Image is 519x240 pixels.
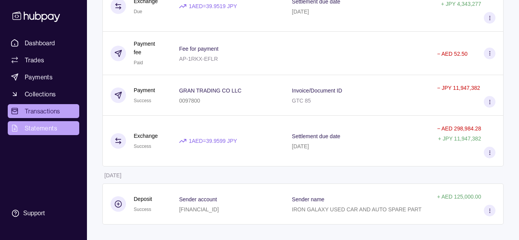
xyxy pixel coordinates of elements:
a: Trades [8,53,79,67]
span: Transactions [25,106,60,116]
p: 1 AED = 39.9519 JPY [189,2,237,10]
p: 1 AED = 39.9599 JPY [189,137,237,145]
p: − JPY 11,947,382 [437,85,480,91]
p: AP-1RKX-EFLR [179,56,218,62]
span: Collections [25,89,56,99]
p: Settlement due date [292,133,340,139]
p: [DATE] [292,9,309,15]
a: Support [8,205,79,221]
p: Payment [134,86,155,94]
a: Payments [8,70,79,84]
p: [FINANCIAL_ID] [179,206,219,213]
p: Fee for payment [179,46,218,52]
p: − AED 52.50 [437,51,468,57]
p: GTC 85 [292,98,311,104]
a: Transactions [8,104,79,118]
p: + AED 125,000.00 [437,194,481,200]
p: Exchange [134,132,158,140]
p: Invoice/Document ID [292,87,342,94]
p: + JPY 4,343,277 [441,1,481,7]
span: Dashboard [25,38,55,48]
p: − AED 298,984.28 [437,125,481,132]
p: GRAN TRADING CO LLC [179,87,242,94]
span: Payments [25,72,53,82]
span: Success [134,207,151,212]
a: Statements [8,121,79,135]
span: Trades [25,55,44,65]
p: Deposit [134,195,152,203]
p: Payment fee [134,39,163,57]
span: Due [134,9,142,14]
span: Statements [25,123,57,133]
span: Success [134,144,151,149]
p: Sender name [292,196,324,202]
a: Collections [8,87,79,101]
span: Paid [134,60,143,65]
p: [DATE] [292,143,309,149]
p: [DATE] [104,172,121,178]
p: IRON GALAXY USED CAR AND AUTO SPARE PART [292,206,422,213]
div: Support [23,209,45,218]
span: Success [134,98,151,103]
p: 0097800 [179,98,200,104]
p: Sender account [179,196,217,202]
a: Dashboard [8,36,79,50]
p: + JPY 11,947,382 [438,135,481,142]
